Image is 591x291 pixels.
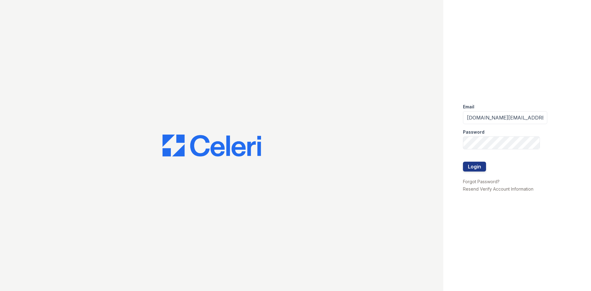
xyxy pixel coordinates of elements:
[463,186,533,192] a: Resend Verify Account Information
[463,129,484,135] label: Password
[463,104,474,110] label: Email
[463,162,486,172] button: Login
[463,179,500,184] a: Forgot Password?
[163,135,261,157] img: CE_Logo_Blue-a8612792a0a2168367f1c8372b55b34899dd931a85d93a1a3d3e32e68fde9ad4.png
